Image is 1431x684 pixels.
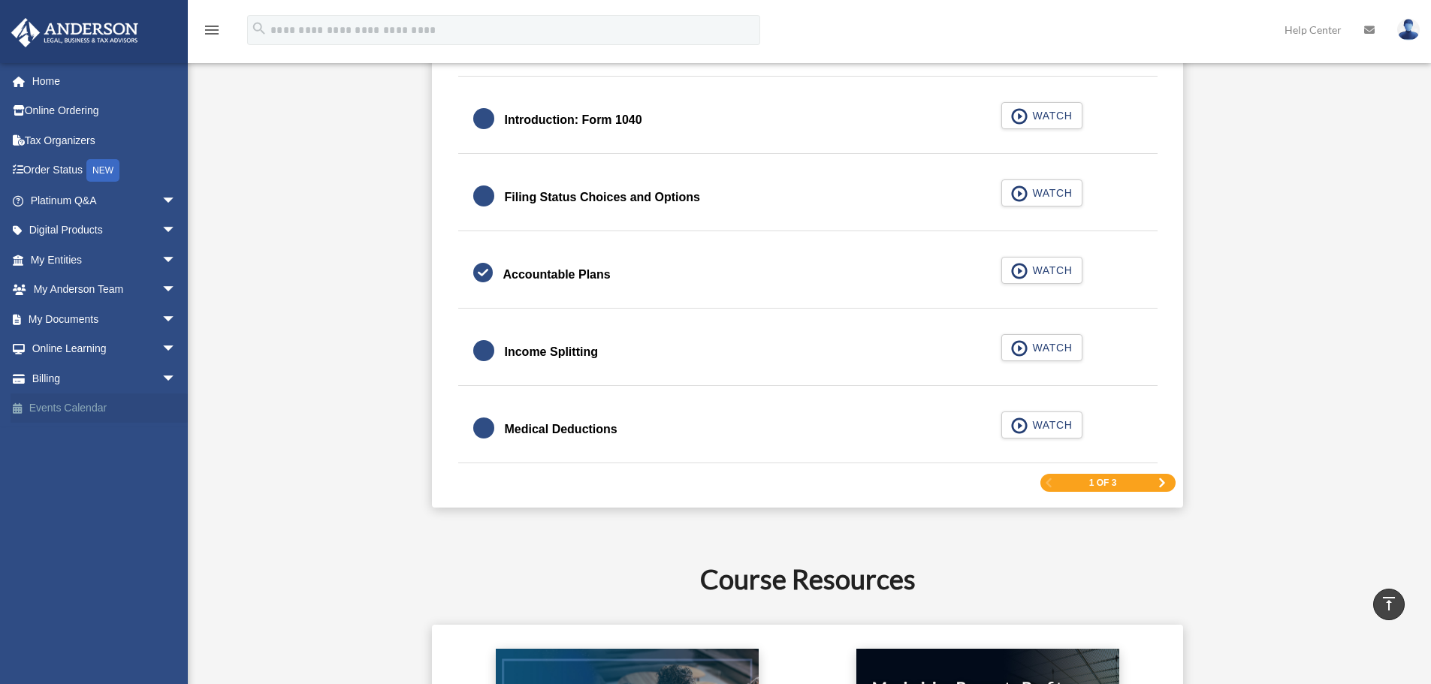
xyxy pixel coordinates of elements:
a: Next Page [1158,478,1167,488]
div: NEW [86,159,119,182]
h2: Course Resources [255,560,1360,598]
a: Introduction: Form 1040 WATCH [473,102,1143,138]
a: menu [203,26,221,39]
span: arrow_drop_down [162,185,192,216]
span: arrow_drop_down [162,334,192,365]
span: WATCH [1028,185,1072,200]
a: Online Learningarrow_drop_down [11,334,199,364]
a: My Entitiesarrow_drop_down [11,245,199,275]
i: search [251,20,267,37]
button: WATCH [1001,334,1082,361]
div: Filing Status Choices and Options [505,187,700,208]
span: WATCH [1028,340,1072,355]
a: Online Ordering [11,96,199,126]
div: Medical Deductions [505,419,617,440]
img: User Pic [1397,19,1420,41]
span: arrow_drop_down [162,245,192,276]
span: arrow_drop_down [162,304,192,335]
i: menu [203,21,221,39]
a: Home [11,66,199,96]
span: arrow_drop_down [162,363,192,394]
span: WATCH [1028,263,1072,278]
a: Income Splitting WATCH [473,334,1143,370]
a: My Documentsarrow_drop_down [11,304,199,334]
span: 1 of 3 [1089,478,1117,487]
div: Income Splitting [505,342,598,363]
span: WATCH [1028,417,1072,432]
span: arrow_drop_down [162,275,192,306]
div: Introduction: Form 1040 [505,110,642,131]
button: WATCH [1001,179,1082,206]
a: Medical Deductions WATCH [473,411,1143,447]
a: Digital Productsarrow_drop_down [11,215,199,246]
a: Platinum Q&Aarrow_drop_down [11,185,199,215]
img: Anderson Advisors Platinum Portal [7,18,143,47]
a: My Anderson Teamarrow_drop_down [11,275,199,305]
i: vertical_align_top [1380,595,1398,613]
button: WATCH [1001,411,1082,438]
a: Events Calendar [11,393,199,423]
a: Billingarrow_drop_down [11,363,199,393]
button: WATCH [1001,257,1082,284]
a: Order StatusNEW [11,155,199,186]
a: Accountable Plans WATCH [473,257,1143,293]
span: arrow_drop_down [162,215,192,246]
button: WATCH [1001,102,1082,129]
a: Filing Status Choices and Options WATCH [473,179,1143,215]
a: vertical_align_top [1373,589,1405,620]
div: Accountable Plans [503,264,611,285]
a: Tax Organizers [11,125,199,155]
span: WATCH [1028,108,1072,123]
